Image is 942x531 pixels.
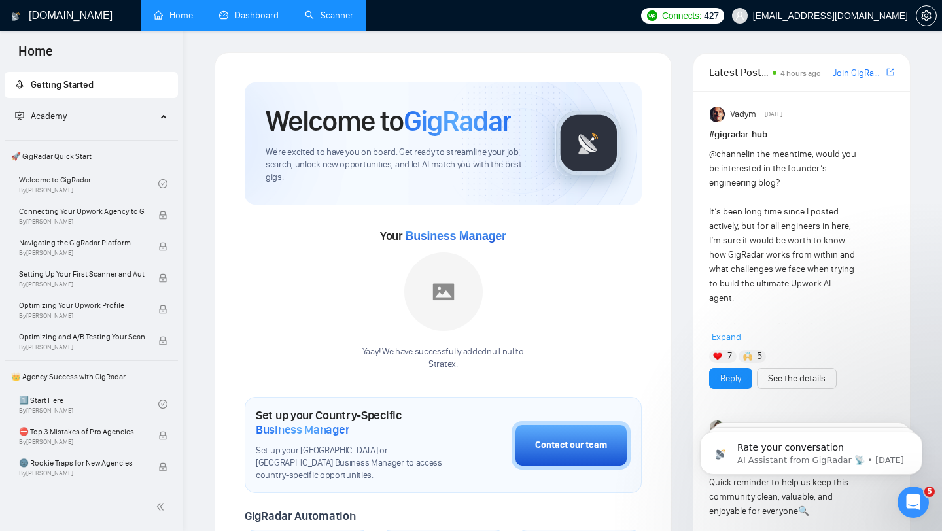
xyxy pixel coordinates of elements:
iframe: Intercom notifications message [680,404,942,496]
span: Academy [31,111,67,122]
span: By [PERSON_NAME] [19,312,145,320]
img: gigradar-logo.png [556,111,621,176]
li: Getting Started [5,72,178,98]
span: By [PERSON_NAME] [19,218,145,226]
a: export [886,66,894,78]
span: Connecting Your Upwork Agency to GigRadar [19,205,145,218]
span: Vadym [730,107,756,122]
h1: # gigradar-hub [709,128,894,142]
span: 7 [727,350,732,363]
span: Navigating the GigRadar Platform [19,236,145,249]
img: placeholder.png [404,252,483,331]
div: Yaay! We have successfully added null null to [362,346,524,371]
span: GigRadar Automation [245,509,355,523]
button: setting [916,5,937,26]
a: Join GigRadar Slack Community [833,66,884,80]
img: logo [11,6,20,27]
span: By [PERSON_NAME] [19,249,145,257]
span: user [735,11,744,20]
a: Welcome to GigRadarBy[PERSON_NAME] [19,169,158,198]
span: Optimizing Your Upwork Profile [19,299,145,312]
span: Business Manager [405,230,506,243]
span: lock [158,273,167,283]
span: By [PERSON_NAME] [19,470,145,477]
h1: Set up your Country-Specific [256,408,446,437]
a: Reply [720,371,741,386]
span: Set up your [GEOGRAPHIC_DATA] or [GEOGRAPHIC_DATA] Business Manager to access country-specific op... [256,445,446,482]
a: searchScanner [305,10,353,21]
span: Latest Posts from the GigRadar Community [709,64,769,80]
span: check-circle [158,179,167,188]
span: rocket [15,80,24,89]
span: @channel [709,148,748,160]
span: GigRadar [404,103,511,139]
img: Vadym [710,107,725,122]
span: 427 [704,9,718,23]
span: Academy [15,111,67,122]
div: Contact our team [535,438,607,453]
p: Stratex . [362,358,524,371]
span: setting [916,10,936,21]
span: lock [158,336,167,345]
a: homeHome [154,10,193,21]
span: double-left [156,500,169,513]
span: Your [380,229,506,243]
span: lock [158,431,167,440]
span: 👑 Agency Success with GigRadar [6,364,177,390]
a: setting [916,10,937,21]
span: fund-projection-screen [15,111,24,120]
span: lock [158,211,167,220]
button: Reply [709,368,752,389]
span: 🌚 Rookie Traps for New Agencies [19,456,145,470]
span: By [PERSON_NAME] [19,281,145,288]
img: upwork-logo.png [647,10,657,21]
span: lock [158,462,167,471]
img: ❤️ [713,352,722,361]
span: check-circle [158,400,167,409]
span: 🔍 [798,505,809,517]
button: Contact our team [512,421,631,470]
span: By [PERSON_NAME] [19,343,145,351]
button: See the details [757,368,837,389]
span: 5 [757,350,762,363]
span: lock [158,305,167,314]
iframe: Intercom live chat [898,487,929,518]
h1: Welcome to [266,103,511,139]
span: ⛔ Top 3 Mistakes of Pro Agencies [19,425,145,438]
img: 🙌 [743,352,752,361]
span: We're excited to have you on board. Get ready to streamline your job search, unlock new opportuni... [266,146,534,184]
span: Connects: [662,9,701,23]
span: Setting Up Your First Scanner and Auto-Bidder [19,267,145,281]
span: Getting Started [31,79,94,90]
span: By [PERSON_NAME] [19,438,145,446]
span: Home [8,42,63,69]
span: [DATE] [765,109,782,120]
span: Expand [712,332,741,343]
a: See the details [768,371,826,386]
span: 5 [924,487,935,497]
span: lock [158,242,167,251]
span: Optimizing and A/B Testing Your Scanner for Better Results [19,330,145,343]
span: 4 hours ago [780,69,821,78]
a: dashboardDashboard [219,10,279,21]
span: export [886,67,894,77]
a: 1️⃣ Start HereBy[PERSON_NAME] [19,390,158,419]
span: 🚀 GigRadar Quick Start [6,143,177,169]
span: Business Manager [256,422,349,437]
